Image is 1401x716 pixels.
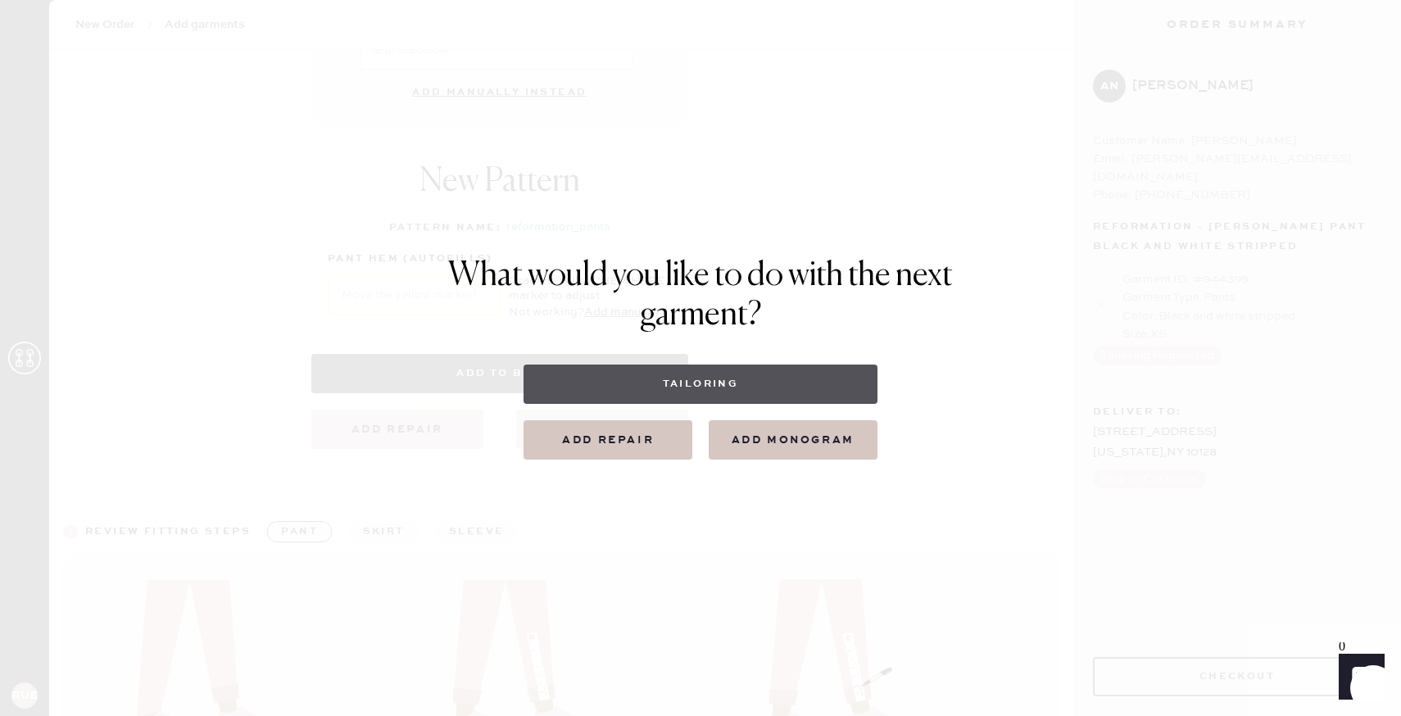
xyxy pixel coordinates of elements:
[448,256,953,335] h1: What would you like to do with the next garment?
[524,365,877,404] button: Tailoring
[524,420,692,460] button: Add repair
[709,420,877,460] button: add monogram
[1323,642,1394,713] iframe: Front Chat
